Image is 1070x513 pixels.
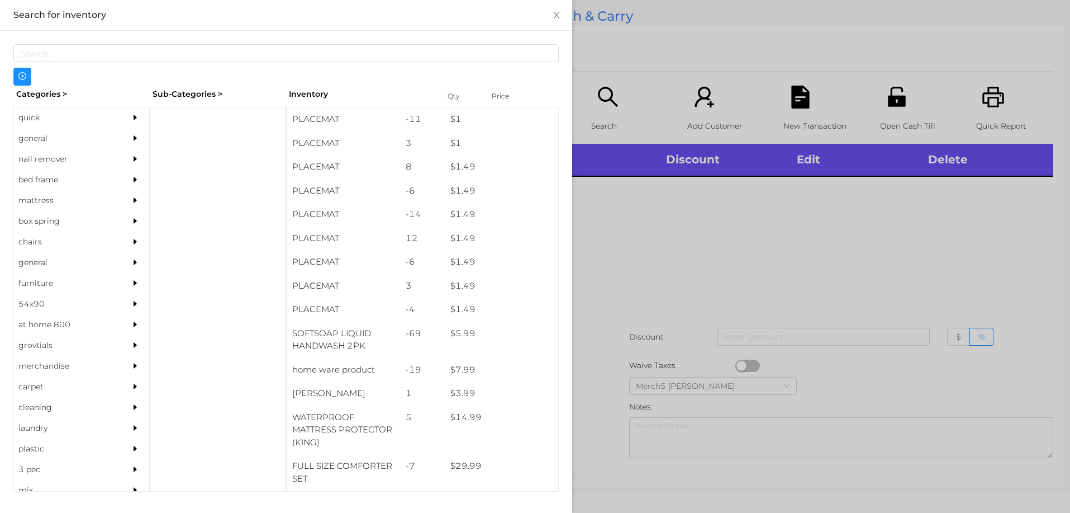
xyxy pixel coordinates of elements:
[14,397,116,418] div: cleaning
[14,170,116,190] div: bed frame
[445,382,558,406] div: $ 3.99
[287,131,400,156] div: PLACEMAT
[131,383,139,390] i: icon: caret-right
[14,439,116,459] div: plastic
[552,11,561,20] i: icon: close
[489,88,534,104] div: Price
[445,250,558,274] div: $ 1.49
[14,252,116,273] div: general
[445,131,558,156] div: $ 1
[287,179,400,203] div: PLACEMAT
[445,179,558,203] div: $ 1.49
[14,149,116,170] div: nail remover
[14,107,116,128] div: quick
[131,300,139,308] i: icon: caret-right
[287,227,400,251] div: PLACEMAT
[14,273,116,294] div: furniture
[445,155,558,179] div: $ 1.49
[400,382,445,406] div: 1
[400,203,445,227] div: -14
[287,107,400,131] div: PLACEMAT
[287,406,400,455] div: WATERPROOF MATTRESS PROTECTOR (KING)
[445,358,558,382] div: $ 7.99
[445,322,558,346] div: $ 5.99
[131,279,139,287] i: icon: caret-right
[131,238,139,246] i: icon: caret-right
[287,358,400,382] div: home ware product
[445,406,558,430] div: $ 14.99
[131,176,139,183] i: icon: caret-right
[287,382,400,406] div: [PERSON_NAME]
[14,232,116,252] div: chairs
[13,68,31,86] button: icon: plus-circle
[131,403,139,411] i: icon: caret-right
[400,406,445,430] div: 5
[131,445,139,453] i: icon: caret-right
[14,294,116,314] div: 54x90
[445,227,558,251] div: $ 1.49
[131,362,139,370] i: icon: caret-right
[400,322,445,346] div: -69
[131,217,139,225] i: icon: caret-right
[445,298,558,322] div: $ 1.49
[400,179,445,203] div: -6
[400,250,445,274] div: -6
[400,131,445,156] div: 3
[400,107,445,131] div: -11
[14,314,116,335] div: at home 800
[131,114,139,121] i: icon: caret-right
[287,322,400,358] div: SOFTSOAP LIQUID HANDWASH 2PK
[131,486,139,494] i: icon: caret-right
[445,203,558,227] div: $ 1.49
[400,274,445,298] div: 3
[131,465,139,473] i: icon: caret-right
[14,376,116,397] div: carpet
[14,480,116,501] div: mix
[400,298,445,322] div: -4
[14,128,116,149] div: general
[14,190,116,211] div: mattress
[287,155,400,179] div: PLACEMAT
[14,459,116,480] div: 3 pec
[400,358,445,382] div: -19
[287,250,400,274] div: PLACEMAT
[131,196,139,204] i: icon: caret-right
[131,258,139,266] i: icon: caret-right
[287,203,400,227] div: PLACEMAT
[14,418,116,439] div: laundry
[131,134,139,142] i: icon: caret-right
[289,88,434,100] div: Inventory
[13,86,150,103] div: Categories >
[445,107,558,131] div: $ 1
[14,356,116,376] div: merchandise
[131,424,139,432] i: icon: caret-right
[400,155,445,179] div: 8
[131,321,139,328] i: icon: caret-right
[287,454,400,491] div: FULL SIZE COMFORTER SET
[13,9,559,21] div: Search for inventory
[14,211,116,232] div: box spring
[445,88,478,104] div: Qty
[14,335,116,356] div: grovtials
[400,227,445,251] div: 12
[13,44,559,62] input: Search...
[131,341,139,349] i: icon: caret-right
[150,86,286,103] div: Sub-Categories >
[287,298,400,322] div: PLACEMAT
[287,274,400,298] div: PLACEMAT
[131,155,139,163] i: icon: caret-right
[445,274,558,298] div: $ 1.49
[400,454,445,478] div: -7
[445,454,558,478] div: $ 29.99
